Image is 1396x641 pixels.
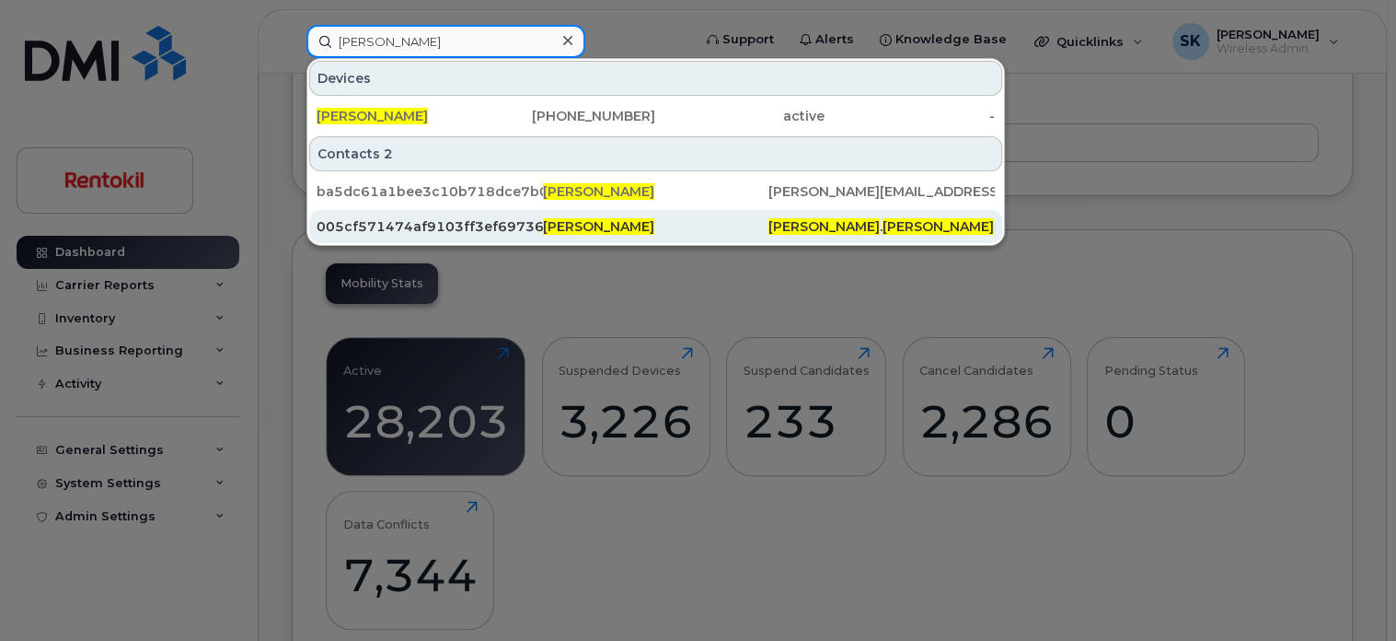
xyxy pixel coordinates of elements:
a: ba5dc61a1bee3c10b718dce7b04bcb3a[PERSON_NAME][PERSON_NAME][EMAIL_ADDRESS][PERSON_NAME][PERSON_NAM... [309,175,1002,208]
div: Devices [309,61,1002,96]
iframe: Messenger Launcher [1316,561,1382,627]
div: 005cf571474af9103ff3ef69736d434d [317,217,543,236]
input: Find something... [306,25,585,58]
div: [PHONE_NUMBER] [486,107,655,125]
a: [PERSON_NAME][PHONE_NUMBER]active- [309,99,1002,133]
span: [PERSON_NAME] [543,183,654,200]
span: [PERSON_NAME] [317,108,428,124]
div: Contacts [309,136,1002,171]
div: [PERSON_NAME][EMAIL_ADDRESS][PERSON_NAME][PERSON_NAME][DOMAIN_NAME] [768,182,995,201]
div: active [655,107,825,125]
span: 2 [384,145,393,163]
div: . @[DOMAIN_NAME] [768,217,995,236]
span: [PERSON_NAME] [883,218,994,235]
div: - [825,107,994,125]
div: ba5dc61a1bee3c10b718dce7b04bcb3a [317,182,543,201]
a: 005cf571474af9103ff3ef69736d434d[PERSON_NAME][PERSON_NAME].[PERSON_NAME]@[DOMAIN_NAME] [309,210,1002,243]
span: [PERSON_NAME] [543,218,654,235]
span: [PERSON_NAME] [768,218,880,235]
